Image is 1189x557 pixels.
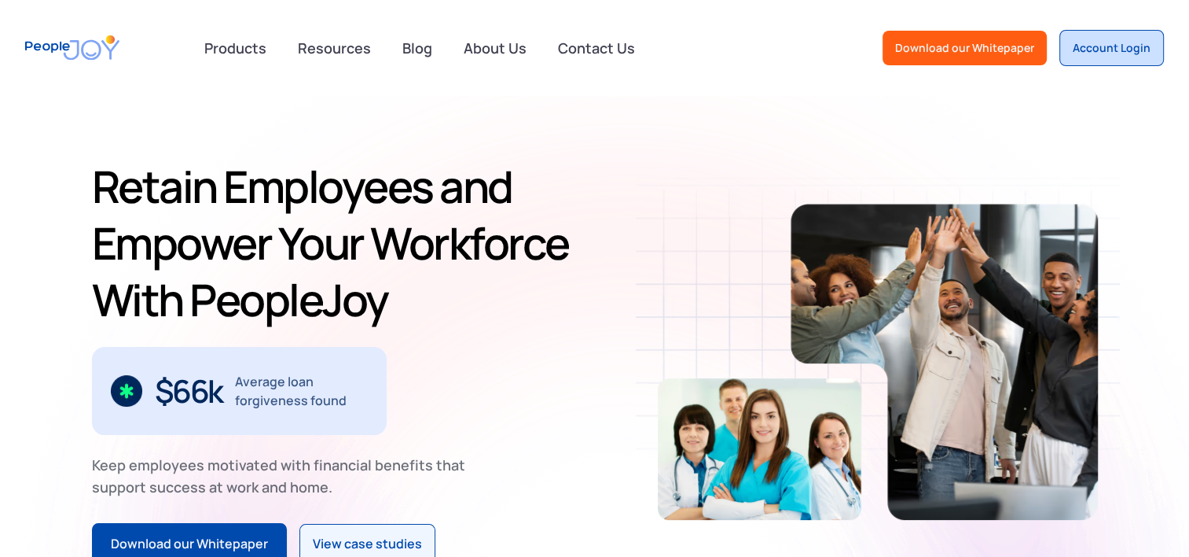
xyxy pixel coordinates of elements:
h1: Retain Employees and Empower Your Workforce With PeopleJoy [92,158,589,328]
div: View case studies [313,534,422,555]
a: Resources [288,31,380,65]
a: Download our Whitepaper [883,31,1047,65]
a: About Us [454,31,536,65]
div: Average loan forgiveness found [235,372,368,410]
img: Retain-Employees-PeopleJoy [658,378,861,520]
div: Keep employees motivated with financial benefits that support success at work and home. [92,454,479,498]
div: $66k [155,378,222,404]
div: 2 / 3 [92,347,387,435]
div: Products [195,32,276,64]
a: Contact Us [549,31,644,65]
a: Account Login [1059,30,1164,66]
div: Download our Whitepaper [111,534,268,555]
a: home [25,25,119,70]
div: Download our Whitepaper [895,40,1034,56]
div: Account Login [1073,40,1150,56]
img: Retain-Employees-PeopleJoy [791,204,1098,520]
a: Blog [393,31,442,65]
